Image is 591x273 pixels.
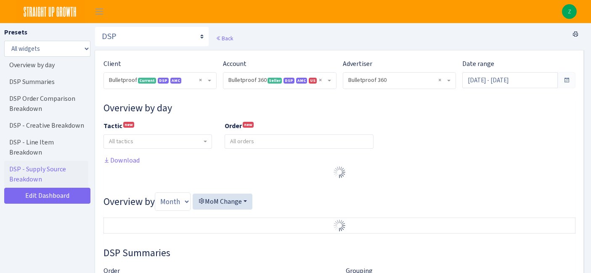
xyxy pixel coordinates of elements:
a: Z [562,4,577,19]
span: Bulletproof 360 <span class="badge badge-success">Seller</span><span class="badge badge-primary">... [228,76,326,84]
span: DSP [284,78,294,84]
span: Remove all items [199,76,202,84]
b: Order [225,121,242,130]
label: Account [223,59,246,69]
span: Seller [268,78,282,84]
span: Bulletproof 360 [343,73,456,89]
span: Remove all items [319,76,322,84]
a: DSP Order Comparison Breakdown [4,90,88,117]
span: Bulletproof <span class="badge badge-success">Current</span><span class="badge badge-primary">DSP... [104,73,216,89]
h3: Widget #37 [103,247,575,259]
img: Preloader [333,165,346,179]
span: US [309,78,317,84]
span: Amazon Marketing Cloud [296,78,307,84]
b: Tactic [103,121,122,130]
label: Client [103,59,121,69]
h3: Widget #10 [103,102,575,114]
span: DSP [158,78,169,84]
label: Advertiser [343,59,372,69]
span: Bulletproof <span class="badge badge-success">Current</span><span class="badge badge-primary">DSP... [109,76,206,84]
button: MoM Change [193,194,252,210]
a: DSP - Line Item Breakdown [4,134,88,161]
label: Presets [4,27,27,37]
a: Edit Dashboard [4,188,90,204]
img: Zach Belous [562,4,577,19]
sup: new [243,122,254,128]
span: Bulletproof 360 [348,76,445,84]
h3: Overview by [103,192,575,211]
span: Amazon Marketing Cloud [170,78,181,84]
span: Bulletproof 360 <span class="badge badge-success">Seller</span><span class="badge badge-primary">... [223,73,336,89]
input: All orders [225,135,374,148]
img: Preloader [333,219,346,232]
a: DSP - Supply Source Breakdown [4,161,88,188]
a: Download [103,156,140,165]
a: DSP Summaries [4,73,88,90]
button: Toggle navigation [89,5,110,18]
sup: new [123,122,134,128]
span: Current [138,78,156,84]
a: Back [216,34,233,42]
label: Date range [462,59,494,69]
span: All tactics [109,137,133,145]
a: Overview by day [4,57,88,73]
a: DSP - Creative Breakdown [4,117,88,134]
span: Remove all items [438,76,441,84]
